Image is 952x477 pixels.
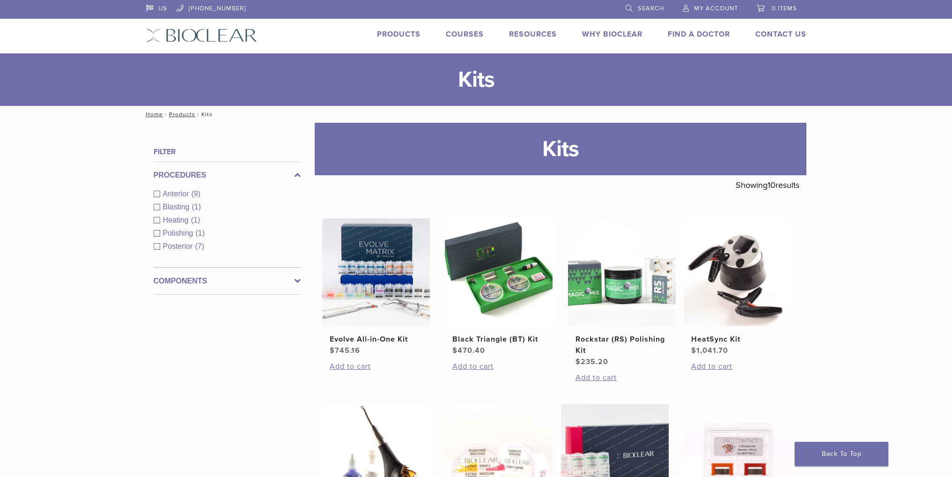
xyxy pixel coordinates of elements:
h2: Evolve All-in-One Kit [330,334,422,345]
span: $ [452,346,458,355]
span: Heating [163,216,191,224]
a: Add to cart: “HeatSync Kit” [691,361,784,372]
bdi: 745.16 [330,346,360,355]
span: $ [576,357,581,366]
a: Add to cart: “Black Triangle (BT) Kit” [452,361,545,372]
a: Products [377,30,421,39]
a: Home [143,111,163,118]
h2: HeatSync Kit [691,334,784,345]
nav: Kits [139,106,813,123]
span: (9) [192,190,201,198]
a: Add to cart: “Evolve All-in-One Kit” [330,361,422,372]
h1: Kits [315,123,806,175]
span: Anterior [163,190,192,198]
p: Showing results [736,175,799,195]
label: Procedures [154,170,301,181]
a: Contact Us [755,30,806,39]
span: Search [638,5,664,12]
a: Back To Top [795,442,888,466]
span: (1) [192,203,201,211]
span: / [195,112,201,117]
a: Find A Doctor [668,30,730,39]
h4: Filter [154,146,301,157]
a: Resources [509,30,557,39]
img: Bioclear [146,29,257,42]
a: Products [169,111,195,118]
a: Rockstar (RS) Polishing KitRockstar (RS) Polishing Kit $235.20 [568,218,677,367]
a: HeatSync KitHeatSync Kit $1,041.70 [683,218,792,356]
span: $ [330,346,335,355]
span: Posterior [163,242,195,250]
span: / [163,112,169,117]
a: Why Bioclear [582,30,642,39]
span: $ [691,346,696,355]
a: Courses [446,30,484,39]
label: Components [154,276,301,287]
a: Black Triangle (BT) KitBlack Triangle (BT) Kit $470.40 [444,218,553,356]
img: Evolve All-in-One Kit [322,218,430,326]
span: (1) [195,229,205,237]
span: My Account [694,5,738,12]
span: 0 items [772,5,797,12]
span: Polishing [163,229,196,237]
img: Black Triangle (BT) Kit [445,218,553,326]
span: 10 [768,180,775,190]
span: (7) [195,242,205,250]
span: (1) [191,216,200,224]
span: Blasting [163,203,192,211]
a: Evolve All-in-One KitEvolve All-in-One Kit $745.16 [322,218,431,356]
a: Add to cart: “Rockstar (RS) Polishing Kit” [576,372,668,383]
img: HeatSync Kit [684,218,791,326]
bdi: 235.20 [576,357,608,366]
img: Rockstar (RS) Polishing Kit [568,218,676,326]
h2: Rockstar (RS) Polishing Kit [576,334,668,356]
bdi: 1,041.70 [691,346,728,355]
h2: Black Triangle (BT) Kit [452,334,545,345]
bdi: 470.40 [452,346,485,355]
